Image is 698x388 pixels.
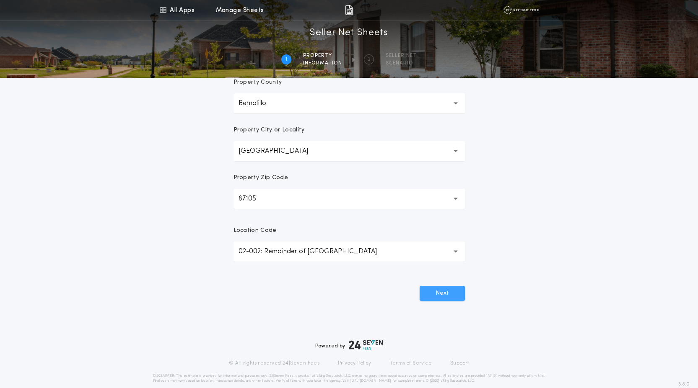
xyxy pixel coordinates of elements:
p: 02-002: Remainder of [GEOGRAPHIC_DATA] [239,247,390,257]
span: 3.8.0 [678,380,690,388]
p: © All rights reserved. 24|Seven Fees [229,360,319,367]
p: Property Zip Code [234,174,288,182]
p: Property City or Locality [234,126,305,134]
a: Privacy Policy [338,360,371,367]
img: vs-icon [503,6,539,14]
h1: Seller Net Sheets [310,26,388,40]
button: Bernalillo [234,93,465,113]
a: Terms of Service [390,360,432,367]
span: SCENARIO [386,60,417,67]
a: [URL][DOMAIN_NAME] [350,379,391,383]
button: 87105 [234,189,465,209]
div: Powered by [315,340,383,350]
p: DISCLAIMER: This estimate is provided for informational purposes only. 24|Seven Fees, a product o... [153,373,545,383]
h2: 2 [368,56,371,63]
p: Property County [234,78,282,87]
span: Property [303,52,342,59]
p: [GEOGRAPHIC_DATA] [239,146,322,156]
button: [GEOGRAPHIC_DATA] [234,141,465,161]
p: Location Code [234,226,277,235]
button: Next [420,286,465,301]
span: information [303,60,342,67]
span: SELLER NET [386,52,417,59]
img: img [345,5,353,15]
img: logo [349,340,383,350]
button: 02-002: Remainder of [GEOGRAPHIC_DATA] [234,242,465,262]
p: Bernalillo [239,98,280,108]
p: 87105 [239,194,270,204]
a: Support [450,360,469,367]
h2: 1 [285,56,287,63]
